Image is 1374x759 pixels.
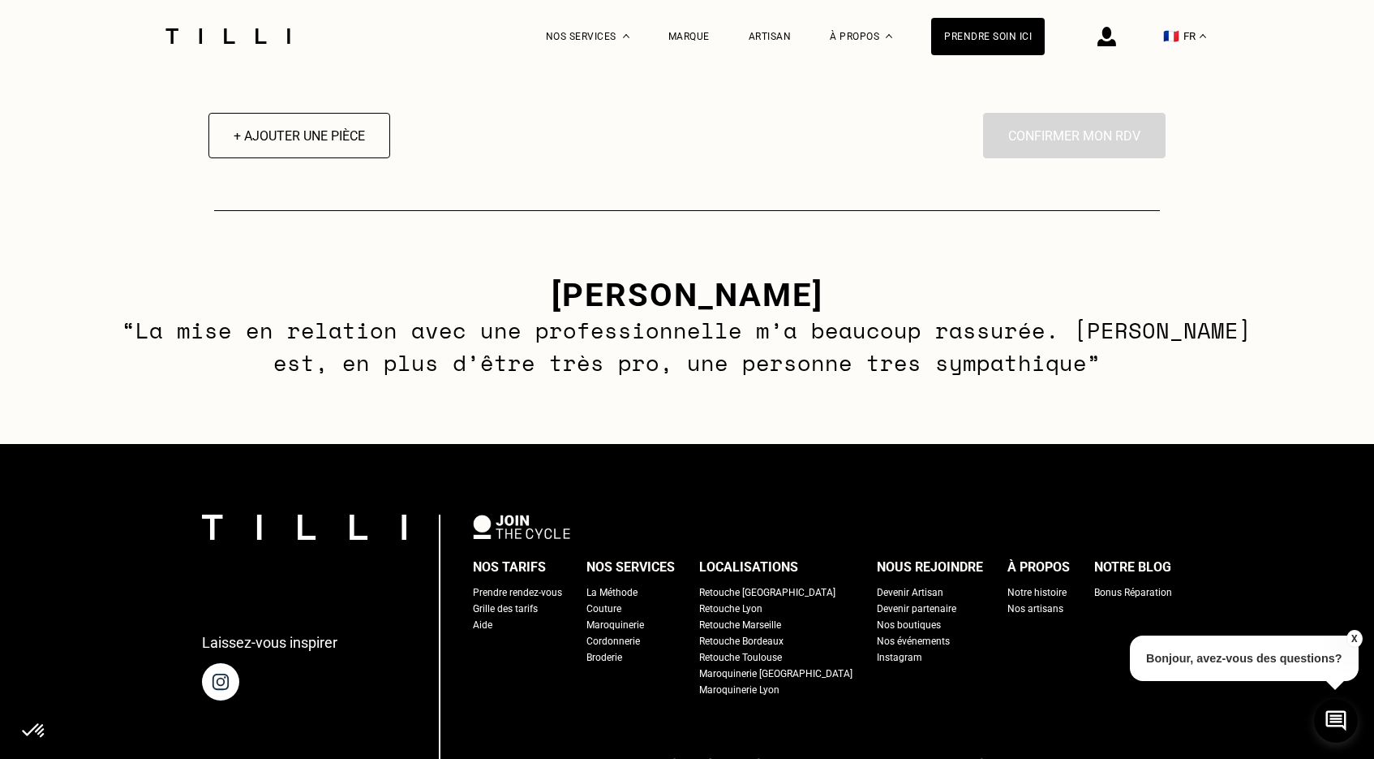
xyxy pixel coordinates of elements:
[623,34,629,38] img: Menu déroulant
[473,617,492,633] a: Aide
[1200,34,1206,38] img: menu déroulant
[877,617,941,633] a: Nos boutiques
[586,649,622,666] a: Broderie
[699,555,798,580] div: Localisations
[699,601,762,617] a: Retouche Lyon
[749,31,792,42] a: Artisan
[1007,584,1067,601] a: Notre histoire
[1094,555,1171,580] div: Notre blog
[877,584,943,601] a: Devenir Artisan
[886,34,892,38] img: Menu déroulant à propos
[1097,27,1116,46] img: icône connexion
[877,555,983,580] div: Nous rejoindre
[110,276,1264,314] h3: [PERSON_NAME]
[208,113,390,158] button: + Ajouter une pièce
[160,28,296,44] img: Logo du service de couturière Tilli
[586,617,644,633] a: Maroquinerie
[202,634,337,651] p: Laissez-vous inspirer
[877,649,922,666] a: Instagram
[1007,601,1063,617] a: Nos artisans
[699,682,779,698] a: Maroquinerie Lyon
[202,515,406,540] img: logo Tilli
[699,649,782,666] a: Retouche Toulouse
[699,633,784,649] a: Retouche Bordeaux
[699,666,852,682] a: Maroquinerie [GEOGRAPHIC_DATA]
[668,31,710,42] a: Marque
[877,633,950,649] a: Nos événements
[473,601,538,617] a: Grille des tarifs
[473,515,570,539] img: logo Join The Cycle
[877,601,956,617] a: Devenir partenaire
[586,633,640,649] a: Cordonnerie
[1346,630,1362,648] button: X
[586,584,638,601] a: La Méthode
[1007,555,1070,580] div: À propos
[931,18,1045,55] a: Prendre soin ici
[473,555,546,580] div: Nos tarifs
[699,617,781,633] a: Retouche Marseille
[699,584,835,601] a: Retouche [GEOGRAPHIC_DATA]
[1094,584,1172,601] a: Bonus Réparation
[1163,28,1179,44] span: 🇫🇷
[202,663,239,701] img: page instagram de Tilli une retoucherie à domicile
[473,584,562,601] a: Prendre rendez-vous
[1130,636,1359,681] p: Bonjour, avez-vous des questions?
[586,555,675,580] div: Nos services
[586,601,621,617] a: Couture
[110,314,1264,379] p: “La mise en relation avec une professionnelle m’a beaucoup rassurée. [PERSON_NAME] est, en plus d...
